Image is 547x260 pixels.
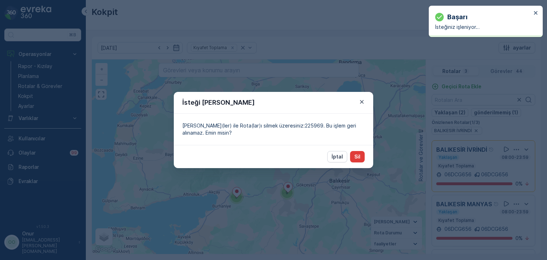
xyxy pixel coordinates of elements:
p: İsteğiniz işleniyor… [435,24,531,31]
p: [PERSON_NAME](ler) ile Rota(lar)ı silmek üzeresiniz:225969. Bu işlem geri alınamaz. Emin misin? [182,122,365,136]
button: close [533,10,538,17]
p: İptal [332,153,343,160]
p: Sil [354,153,360,160]
button: İptal [327,151,347,162]
button: Sil [350,151,365,162]
p: başarı [447,12,468,22]
p: İsteği [PERSON_NAME] [182,98,255,108]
